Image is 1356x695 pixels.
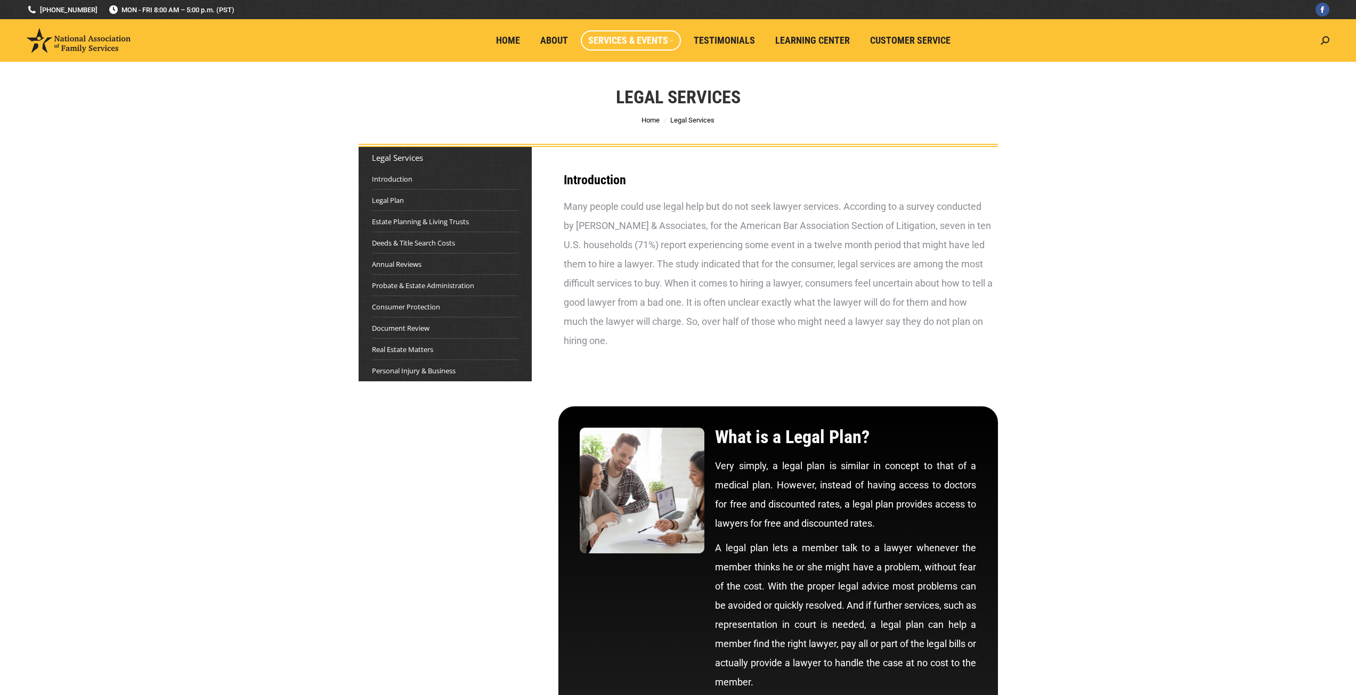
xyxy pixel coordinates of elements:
[372,259,421,269] a: Annual Reviews
[715,428,976,446] h2: What is a Legal Plan?
[588,35,673,46] span: Services & Events
[564,174,993,186] h3: Introduction
[108,5,234,15] span: MON - FRI 8:00 AM – 5:00 p.m. (PST)
[1316,3,1329,17] a: Facebook page opens in new window
[372,174,412,184] a: Introduction
[372,238,455,248] a: Deeds & Title Search Costs
[372,344,433,355] a: Real Estate Matters
[715,538,976,692] p: A legal plan lets a member talk to a lawyer whenever the member thinks he or she might have a pro...
[496,35,520,46] span: Home
[616,85,741,109] h1: Legal Services
[863,30,958,51] a: Customer Service
[27,5,98,15] a: [PHONE_NUMBER]
[642,116,660,124] a: Home
[686,30,762,51] a: Testimonials
[775,35,850,46] span: Learning Center
[489,30,527,51] a: Home
[580,428,705,553] img: What is a legal plan?
[27,28,131,53] img: National Association of Family Services
[694,35,755,46] span: Testimonials
[372,323,429,333] a: Document Review
[372,216,469,227] a: Estate Planning & Living Trusts
[372,152,518,163] div: Legal Services
[564,197,993,350] div: Many people could use legal help but do not seek lawyer services. According to a survey conducted...
[372,365,456,376] a: Personal Injury & Business
[372,195,404,206] a: Legal Plan
[372,280,474,291] a: Probate & Estate Administration
[540,35,568,46] span: About
[533,30,575,51] a: About
[715,456,976,533] p: Very simply, a legal plan is similar in concept to that of a medical plan. However, instead of ha...
[670,116,714,124] span: Legal Services
[372,301,440,312] a: Consumer Protection
[768,30,857,51] a: Learning Center
[870,35,951,46] span: Customer Service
